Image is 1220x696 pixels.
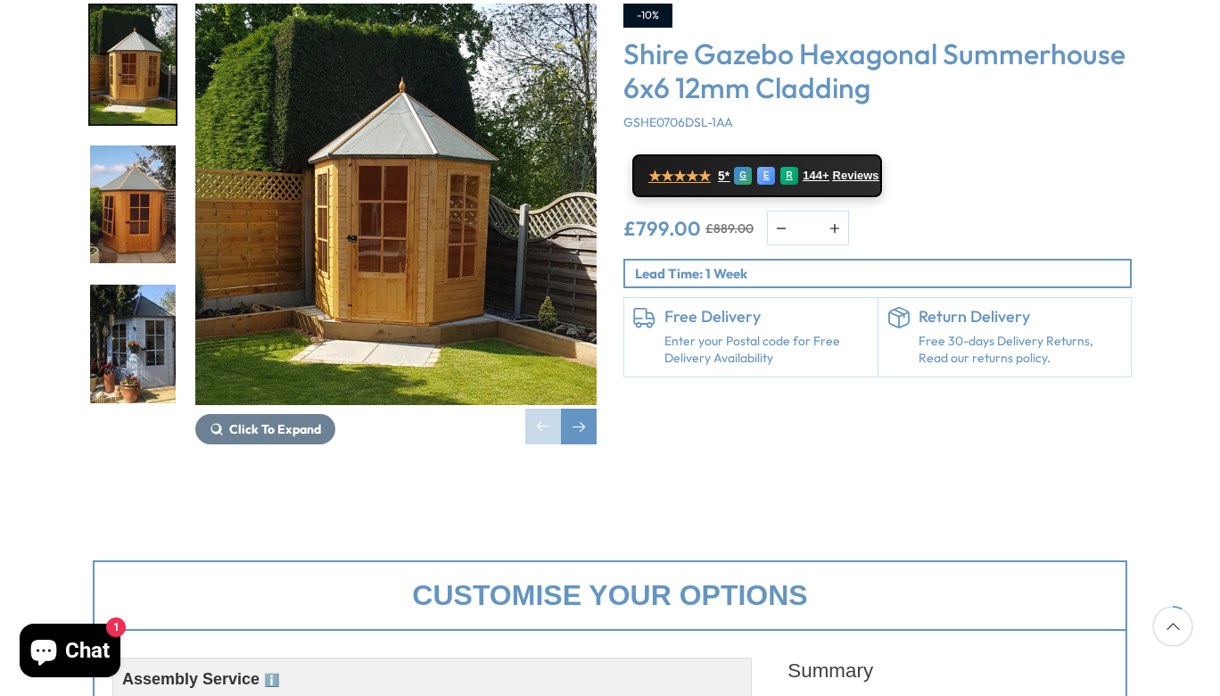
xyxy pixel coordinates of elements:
[664,333,869,368] a: Enter your Postal code for Free Delivery Availability
[664,307,869,327] h6: Free Delivery
[561,409,597,444] div: Next slide
[88,4,177,126] div: 1 / 15
[195,414,335,444] button: Click To Expand
[264,673,279,687] span: ℹ️
[803,169,828,183] span: 144+
[90,5,176,124] img: GAZEBO3_a4010739-b6a5-498e-92d9-df960c29dd54_200x200.jpg
[623,219,701,238] ins: £799.00
[623,114,733,130] span: GSHE0706DSL-1AA
[623,4,672,28] div: -10%
[93,560,1127,631] div: Customise your options
[632,154,882,197] a: ★★★★★ 5* G E R 144+ Reviews
[635,264,1130,283] p: Lead Time: 1 Week
[787,649,1108,692] div: Summary
[623,37,1132,105] h3: Shire Gazebo Hexagonal Summerhouse 6x6 12mm Cladding
[122,670,279,688] span: Assembly Service
[833,169,879,183] span: Reviews
[525,409,561,444] div: Previous slide
[780,167,798,185] div: R
[757,167,775,185] div: E
[90,145,176,264] img: GazeboSummerhouse_1_80dea669-3cf9-4c13-9e72-5b7c98d86ff1_200x200.jpg
[648,168,711,185] span: ★★★★★
[734,167,752,185] div: G
[14,624,126,682] inbox-online-store-chat: Shopify online store chat
[195,4,597,405] img: Shire Gazebo Hexagonal Summerhouse 6x6 12mm Cladding - Best Shed
[88,283,177,405] div: 3 / 15
[88,144,177,266] div: 2 / 15
[919,333,1123,368] p: Free 30-days Delivery Returns, Read our returns policy.
[705,222,754,235] del: £889.00
[195,4,597,444] div: 1 / 15
[919,307,1123,327] h6: Return Delivery
[90,285,176,403] img: GAZEBOSUMMERHOUSElifestyle_d121fdfb-c271-4e8e-aa94-f65d3c5aa7da_200x200.jpg
[229,421,321,437] span: Click To Expand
